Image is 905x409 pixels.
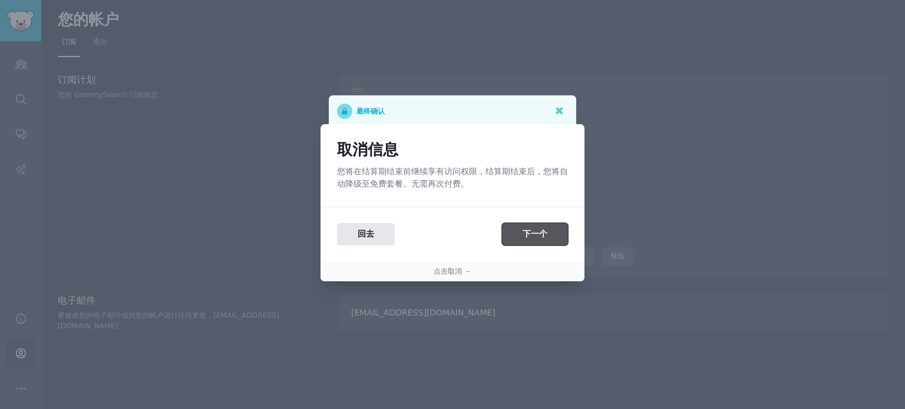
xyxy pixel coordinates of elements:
[434,267,471,275] font: 点击取消 →
[337,223,395,246] button: 回去
[337,167,568,188] font: 您将在结算期结束前继续享有访问权限，结算期结束后，您将自动降级至免费套餐。无需再次付费。
[434,267,471,277] button: 点击取消 →
[358,229,374,238] font: 回去
[356,107,385,115] font: 最终确认
[337,141,398,158] font: 取消信息
[523,229,547,238] font: 下一个
[502,223,568,246] button: 下一个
